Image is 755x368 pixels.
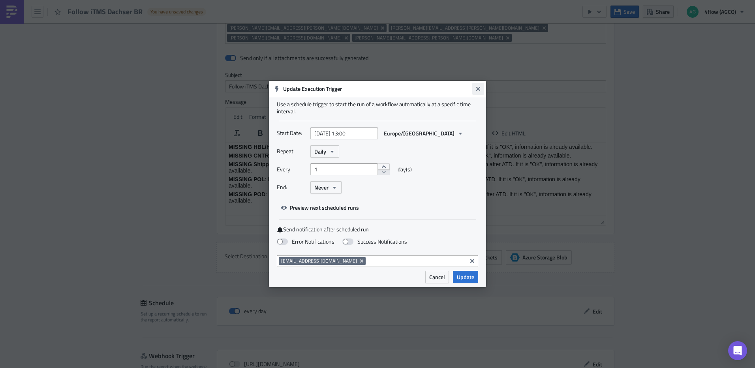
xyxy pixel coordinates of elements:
[728,341,747,360] div: Open Intercom Messenger
[281,258,357,264] span: [EMAIL_ADDRESS][DOMAIN_NAME]
[277,238,334,245] label: Error Notifications
[3,18,65,24] strong: MISSING Shipping Line
[3,18,377,31] p: : If shows "'Insert Shipping Line", you need to enter the Shipping Line information after ATD. If...
[398,163,412,175] span: day(s)
[380,127,468,139] button: Europe/[GEOGRAPHIC_DATA]
[472,83,484,95] button: Close
[314,147,326,156] span: Daily
[425,271,449,283] button: Cancel
[3,9,377,16] p: : If shows "'Insert CNTR#", you need to enter the CNTR# information after ATD. If it is "OK", inf...
[310,181,342,193] button: Never
[3,1,58,7] strong: MISSING HBL/HAWB
[314,183,329,192] span: Never
[310,145,339,158] button: Daily
[277,181,306,193] label: End:
[277,101,478,115] div: Use a schedule trigger to start the run of a workflow automatically at a specific time interval.
[283,85,473,92] h6: Update Execution Trigger
[429,273,445,281] span: Cancel
[3,33,39,39] strong: MISSING POL
[277,145,306,157] label: Repeat:
[3,48,377,61] p: : If shows "'Insert Port of Discharge", you need to enter the Port of Discharge information after...
[277,163,306,175] label: Every
[359,257,366,265] button: Remove Tag
[3,48,40,54] strong: MISSING POD
[378,169,390,176] button: decrement
[453,271,478,283] button: Update
[384,129,455,137] span: Europe/[GEOGRAPHIC_DATA]
[277,226,478,233] label: Send notification after scheduled run
[277,127,306,139] label: Start Date:
[290,203,359,212] span: Preview next scheduled runs
[277,201,363,214] button: Preview next scheduled runs
[3,1,377,7] p: : If shows "'Insert HBL/HAWB", you need to enter the house information after ATD. If it is "OK", ...
[378,163,390,170] button: increment
[457,273,474,281] span: Update
[3,9,43,16] strong: MISSING CNTR
[3,33,377,46] p: : If shows "'Insert Port of Loading", you need to enter the Port of Loading information after ATD...
[310,128,378,139] input: YYYY-MM-DD HH:mm
[342,238,407,245] label: Success Notifications
[468,256,477,266] button: Clear selected items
